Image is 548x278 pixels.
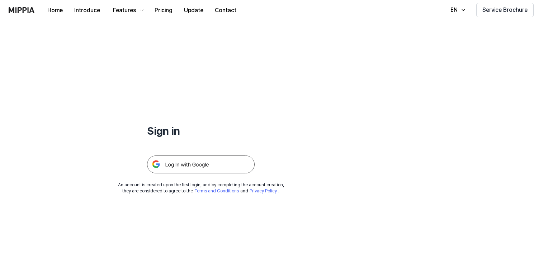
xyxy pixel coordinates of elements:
a: Terms and Conditions [194,188,239,193]
button: Update [178,3,209,18]
div: Features [112,6,137,15]
button: Pricing [149,3,178,18]
img: 구글 로그인 버튼 [147,155,255,173]
button: Service Brochure [476,3,534,17]
img: logo [9,7,34,13]
button: EN [443,3,471,17]
button: Contact [209,3,242,18]
button: Introduce [68,3,106,18]
a: Update [178,0,209,20]
a: Privacy Policy [250,188,277,193]
h1: Sign in [147,123,255,138]
div: An account is created upon the first login, and by completing the account creation, they are cons... [118,182,284,194]
div: EN [449,6,459,14]
button: Features [106,3,149,18]
button: Home [42,3,68,18]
